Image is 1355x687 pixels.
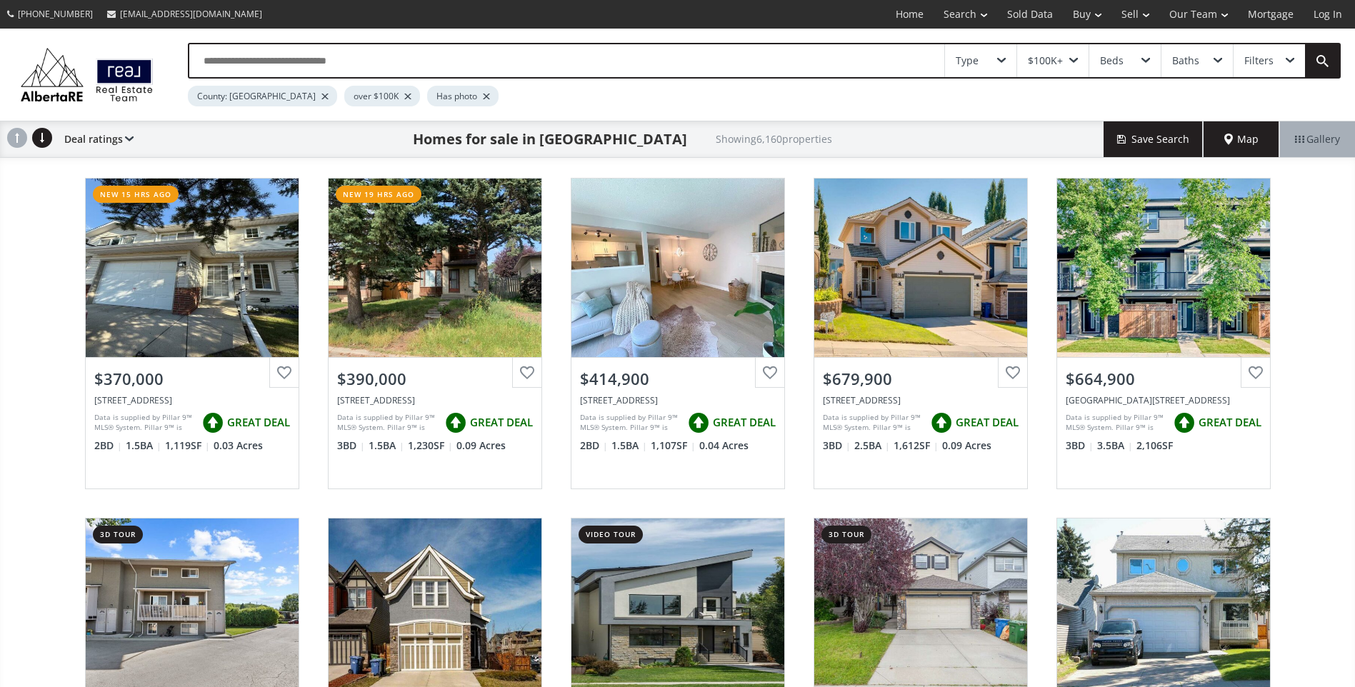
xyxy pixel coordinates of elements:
a: $414,900[STREET_ADDRESS]Data is supplied by Pillar 9™ MLS® System. Pillar 9™ is the owner of the ... [556,164,799,503]
img: rating icon [1170,408,1199,437]
img: rating icon [684,408,713,437]
div: over $100K [344,86,420,106]
span: 0.04 Acres [699,438,749,453]
div: Map [1204,121,1279,157]
span: [EMAIL_ADDRESS][DOMAIN_NAME] [120,8,262,20]
a: new 15 hrs ago$370,000[STREET_ADDRESS]Data is supplied by Pillar 9™ MLS® System. Pillar 9™ is the... [71,164,314,503]
div: $679,900 [823,368,1019,390]
div: Has photo [427,86,499,106]
span: 1,612 SF [894,438,939,453]
span: GREAT DEAL [227,415,290,430]
div: $390,000 [337,368,533,390]
span: 3 BD [823,438,851,453]
a: $664,900[GEOGRAPHIC_DATA][STREET_ADDRESS]Data is supplied by Pillar 9™ MLS® System. Pillar 9™ is ... [1042,164,1285,503]
div: Gallery [1279,121,1355,157]
div: $414,900 [580,368,776,390]
span: 0.09 Acres [942,438,991,453]
div: Beds [1100,56,1124,66]
div: Deal ratings [57,121,134,157]
span: 2.5 BA [854,438,890,453]
div: 1812 47 Street NW, Calgary, AB T3B 0P5 [1066,394,1261,406]
div: 8 Abberfield Crescent NE, Calgary, AB T2A6N6 [337,394,533,406]
span: 1,107 SF [651,438,696,453]
div: Data is supplied by Pillar 9™ MLS® System. Pillar 9™ is the owner of the copyright in its MLS® Sy... [1066,412,1166,433]
div: Data is supplied by Pillar 9™ MLS® System. Pillar 9™ is the owner of the copyright in its MLS® Sy... [580,412,681,433]
a: new 19 hrs ago$390,000[STREET_ADDRESS]Data is supplied by Pillar 9™ MLS® System. Pillar 9™ is the... [314,164,556,503]
h1: Homes for sale in [GEOGRAPHIC_DATA] [413,129,687,149]
a: $679,900[STREET_ADDRESS]Data is supplied by Pillar 9™ MLS® System. Pillar 9™ is the owner of the ... [799,164,1042,503]
div: $100K+ [1028,56,1063,66]
div: Baths [1172,56,1199,66]
span: 1,119 SF [165,438,210,453]
span: 1.5 BA [369,438,404,453]
div: $370,000 [94,368,290,390]
span: GREAT DEAL [1199,415,1261,430]
div: $664,900 [1066,368,1261,390]
img: rating icon [927,408,956,437]
span: GREAT DEAL [713,415,776,430]
div: 12 Millrise Green SW, Calgary, AB T2Y 3E8 [94,394,290,406]
a: [EMAIL_ADDRESS][DOMAIN_NAME] [100,1,269,27]
span: Gallery [1295,132,1340,146]
span: [PHONE_NUMBER] [18,8,93,20]
img: Logo [14,44,159,105]
div: Filters [1244,56,1274,66]
span: Map [1224,132,1259,146]
img: rating icon [441,408,470,437]
span: 1.5 BA [611,438,647,453]
span: 3.5 BA [1097,438,1133,453]
span: GREAT DEAL [956,415,1019,430]
span: 0.09 Acres [456,438,506,453]
span: 3 BD [1066,438,1094,453]
div: Type [956,56,979,66]
h2: Showing 6,160 properties [716,134,832,144]
span: 0.03 Acres [214,438,263,453]
div: Data is supplied by Pillar 9™ MLS® System. Pillar 9™ is the owner of the copyright in its MLS® Sy... [94,412,195,433]
span: 2 BD [94,438,122,453]
span: 3 BD [337,438,365,453]
div: County: [GEOGRAPHIC_DATA] [188,86,337,106]
span: GREAT DEAL [470,415,533,430]
button: Save Search [1104,121,1204,157]
div: Data is supplied by Pillar 9™ MLS® System. Pillar 9™ is the owner of the copyright in its MLS® Sy... [823,412,924,433]
span: 2 BD [580,438,608,453]
span: 1.5 BA [126,438,161,453]
span: 1,230 SF [408,438,453,453]
div: Data is supplied by Pillar 9™ MLS® System. Pillar 9™ is the owner of the copyright in its MLS® Sy... [337,412,438,433]
span: 2,106 SF [1136,438,1173,453]
div: 165 Spring Crescent SW, Calgary, AB T3H3V3 [823,394,1019,406]
div: 16 Millrise Green SW, Calgary, AB T2Y 3E8 [580,394,776,406]
img: rating icon [199,408,227,437]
